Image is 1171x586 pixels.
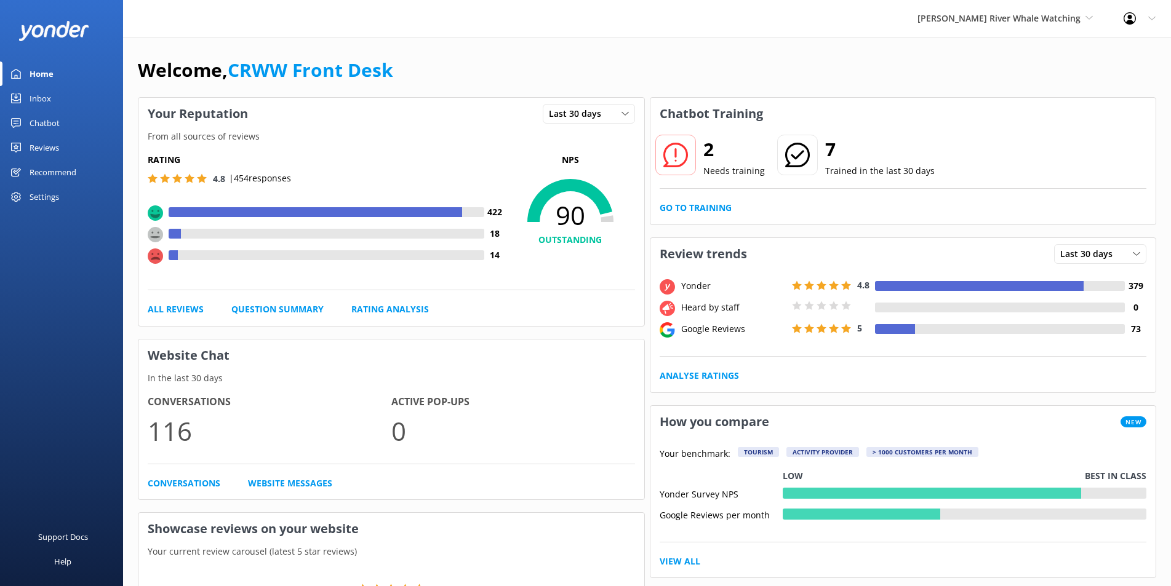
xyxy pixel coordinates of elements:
[30,135,59,160] div: Reviews
[857,322,862,334] span: 5
[1085,469,1146,483] p: Best in class
[30,160,76,184] div: Recommend
[506,153,635,167] p: NPS
[138,98,257,130] h3: Your Reputation
[660,447,730,462] p: Your benchmark:
[138,545,644,558] p: Your current review carousel (latest 5 star reviews)
[549,107,609,121] span: Last 30 days
[231,303,324,316] a: Question Summary
[484,205,506,219] h4: 422
[1125,301,1146,314] h4: 0
[138,130,644,143] p: From all sources of reviews
[30,184,59,209] div: Settings
[1125,279,1146,293] h4: 379
[660,555,700,568] a: View All
[506,233,635,247] h4: OUTSTANDING
[825,135,935,164] h2: 7
[148,153,506,167] h5: Rating
[703,135,765,164] h2: 2
[678,301,789,314] div: Heard by staff
[228,57,393,82] a: CRWW Front Desk
[54,549,71,574] div: Help
[391,394,635,410] h4: Active Pop-ups
[138,55,393,85] h1: Welcome,
[703,164,765,178] p: Needs training
[30,61,54,86] div: Home
[678,322,789,336] div: Google Reviews
[138,513,644,545] h3: Showcase reviews on your website
[30,111,60,135] div: Chatbot
[1060,247,1120,261] span: Last 30 days
[484,248,506,262] h4: 14
[1121,416,1146,427] span: New
[213,173,225,184] span: 4.8
[825,164,935,178] p: Trained in the last 30 days
[660,488,783,499] div: Yonder Survey NPS
[786,447,859,457] div: Activity Provider
[660,369,739,382] a: Analyse Ratings
[138,339,644,371] h3: Website Chat
[351,303,429,316] a: Rating Analysis
[248,477,332,490] a: Website Messages
[917,12,1081,24] span: [PERSON_NAME] River Whale Watching
[38,525,88,549] div: Support Docs
[391,410,635,451] p: 0
[650,98,772,130] h3: Chatbot Training
[678,279,789,293] div: Yonder
[866,447,978,457] div: > 1000 customers per month
[1125,322,1146,336] h4: 73
[783,469,803,483] p: Low
[650,406,778,438] h3: How you compare
[148,303,204,316] a: All Reviews
[148,477,220,490] a: Conversations
[30,86,51,111] div: Inbox
[229,172,291,185] p: | 454 responses
[138,371,644,385] p: In the last 30 days
[484,227,506,240] h4: 18
[738,447,779,457] div: Tourism
[660,509,783,520] div: Google Reviews per month
[148,394,391,410] h4: Conversations
[857,279,869,291] span: 4.8
[506,200,635,231] span: 90
[148,410,391,451] p: 116
[660,201,732,215] a: Go to Training
[650,238,756,270] h3: Review trends
[18,21,89,41] img: yonder-white-logo.png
